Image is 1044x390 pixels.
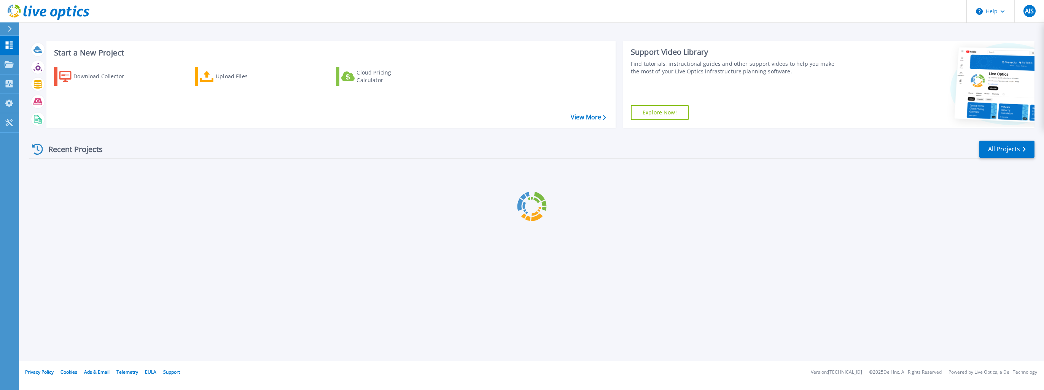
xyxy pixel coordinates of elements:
div: Support Video Library [631,47,844,57]
a: Privacy Policy [25,369,54,375]
a: All Projects [979,141,1034,158]
a: Support [163,369,180,375]
a: Upload Files [195,67,280,86]
a: View More [571,114,606,121]
a: Download Collector [54,67,139,86]
a: Cloud Pricing Calculator [336,67,421,86]
h3: Start a New Project [54,49,606,57]
a: Explore Now! [631,105,689,120]
span: AIS [1025,8,1034,14]
a: EULA [145,369,156,375]
li: © 2025 Dell Inc. All Rights Reserved [869,370,942,375]
a: Ads & Email [84,369,110,375]
li: Version: [TECHNICAL_ID] [811,370,862,375]
div: Upload Files [216,69,277,84]
a: Telemetry [116,369,138,375]
div: Download Collector [73,69,134,84]
div: Cloud Pricing Calculator [356,69,417,84]
div: Find tutorials, instructional guides and other support videos to help you make the most of your L... [631,60,844,75]
div: Recent Projects [29,140,113,159]
a: Cookies [60,369,77,375]
li: Powered by Live Optics, a Dell Technology [949,370,1037,375]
